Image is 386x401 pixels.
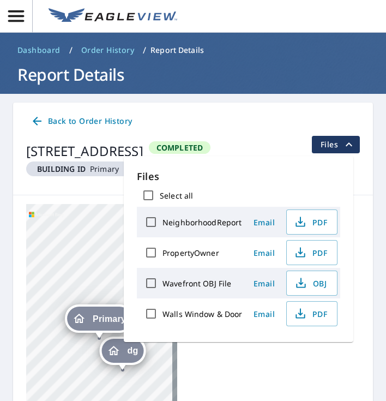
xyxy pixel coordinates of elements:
[137,169,340,184] p: Files
[13,63,373,86] h1: Report Details
[143,44,146,57] li: /
[293,246,328,259] span: PDF
[286,210,337,235] button: PDF
[293,216,328,229] span: PDF
[65,304,134,338] div: Dropped pin, building Primary, Residential property, 774 Fritztown Rd Reading, PA 19608
[293,277,328,290] span: OBJ
[37,164,86,174] em: Building ID
[247,214,282,231] button: Email
[26,111,136,131] a: Back to Order History
[17,45,61,56] span: Dashboard
[247,275,282,292] button: Email
[286,271,337,296] button: OBJ
[251,217,278,228] span: Email
[311,136,360,153] button: filesDropdownBtn-67312194
[13,41,373,59] nav: breadcrumb
[162,248,219,258] label: PropertyOwner
[77,41,138,59] a: Order History
[42,2,184,31] a: EV Logo
[162,217,242,228] label: NeighborhoodReport
[150,142,210,153] span: Completed
[127,346,138,355] span: dg
[13,41,65,59] a: Dashboard
[293,307,328,320] span: PDF
[162,309,243,319] label: Walls Window & Door
[31,115,132,128] span: Back to Order History
[81,45,134,56] span: Order History
[321,138,355,151] span: Files
[49,8,177,25] img: EV Logo
[150,45,204,56] p: Report Details
[251,248,278,258] span: Email
[31,164,125,174] span: Primary
[162,278,231,289] label: Wavefront OBJ File
[69,44,73,57] li: /
[99,337,146,370] div: Dropped pin, building dg, Residential property, 774 Fritztown Rd Reading, PA 19608
[93,315,126,323] span: Primary
[286,240,337,265] button: PDF
[251,309,278,319] span: Email
[160,190,193,201] label: Select all
[26,141,143,161] div: [STREET_ADDRESS]
[286,301,337,326] button: PDF
[251,278,278,289] span: Email
[247,306,282,322] button: Email
[247,244,282,261] button: Email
